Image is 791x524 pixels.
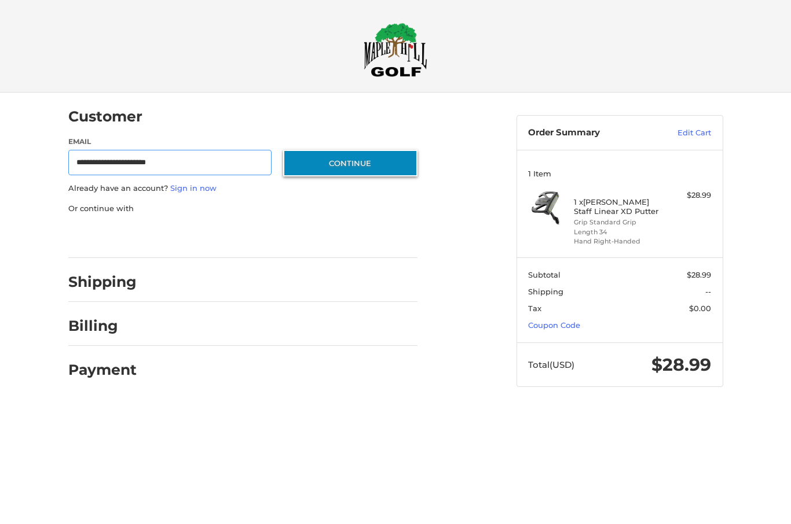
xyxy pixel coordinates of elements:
h3: Order Summary [528,127,653,139]
h2: Shipping [68,273,137,291]
p: Already have an account? [68,183,418,194]
a: Sign in now [170,183,217,193]
iframe: PayPal-paylater [163,226,250,246]
img: Maple Hill Golf [364,23,427,77]
h2: Billing [68,317,136,335]
h3: 1 Item [528,169,711,178]
span: Total (USD) [528,359,574,370]
a: Coupon Code [528,320,580,330]
li: Hand Right-Handed [574,237,662,246]
button: Continue [283,150,418,176]
span: Shipping [528,287,563,296]
h4: 1 x [PERSON_NAME] Staff Linear XD Putter [574,197,662,216]
div: $28.99 [665,190,711,201]
iframe: PayPal-venmo [261,226,347,246]
li: Grip Standard Grip [574,217,662,227]
span: $0.00 [689,304,711,313]
p: Or continue with [68,203,418,215]
label: Email [68,136,272,147]
span: Subtotal [528,270,561,279]
h2: Payment [68,361,137,379]
span: Tax [528,304,541,313]
iframe: Google Customer Reviews [695,493,791,524]
iframe: PayPal-paypal [64,226,151,246]
a: Edit Cart [653,127,711,139]
span: $28.99 [687,270,711,279]
span: $28.99 [651,354,711,375]
li: Length 34 [574,227,662,237]
h2: Customer [68,108,142,126]
span: -- [705,287,711,296]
